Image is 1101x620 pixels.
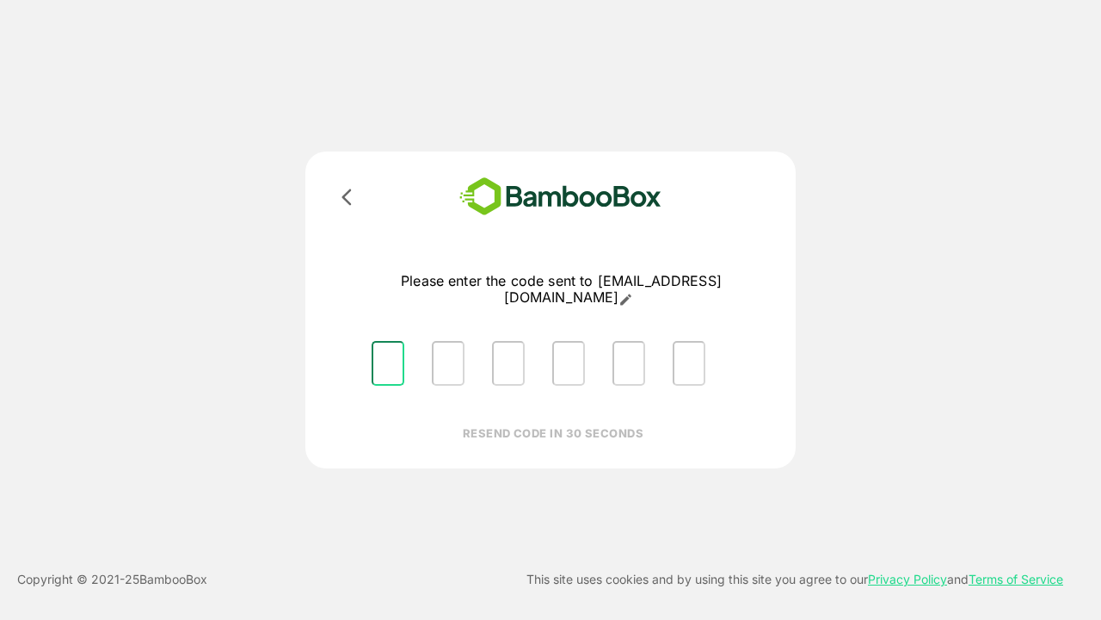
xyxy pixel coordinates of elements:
input: Please enter OTP character 2 [432,341,464,386]
a: Terms of Service [969,572,1063,586]
p: Copyright © 2021- 25 BambooBox [17,569,207,590]
p: This site uses cookies and by using this site you agree to our and [526,569,1063,590]
input: Please enter OTP character 4 [552,341,585,386]
a: Privacy Policy [868,572,947,586]
input: Please enter OTP character 5 [612,341,645,386]
input: Please enter OTP character 3 [492,341,525,386]
img: bamboobox [434,172,686,221]
p: Please enter the code sent to [EMAIL_ADDRESS][DOMAIN_NAME] [358,273,765,307]
input: Please enter OTP character 1 [372,341,404,386]
input: Please enter OTP character 6 [673,341,705,386]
